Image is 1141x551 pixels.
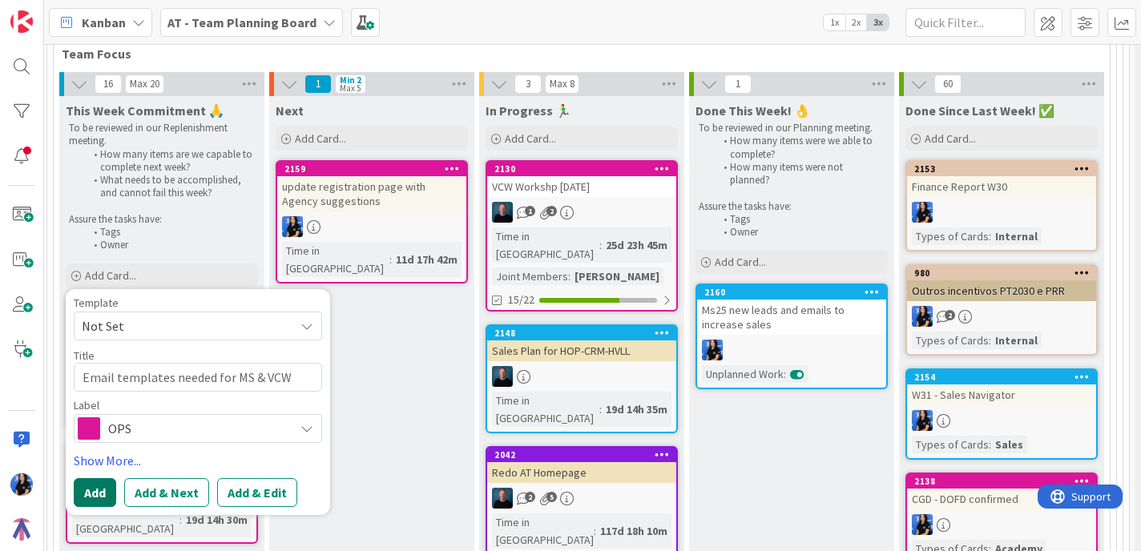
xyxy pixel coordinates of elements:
div: W31 - Sales Navigator [907,384,1096,405]
li: How many items were not planned? [715,161,885,187]
div: 11d 17h 42m [392,251,462,268]
span: Support [34,2,73,22]
div: Types of Cards [912,436,989,453]
div: Sales Plan for HOP-CRM-HVLL [487,340,676,361]
button: Add & Next [124,478,209,507]
div: 2160Ms25 new leads and emails to increase sales [697,285,886,335]
div: JS [487,202,676,223]
div: 2154 [914,372,1096,383]
div: 2154W31 - Sales Navigator [907,370,1096,405]
div: Outros incentivos PT2030 e PRR [907,280,1096,301]
a: 2160Ms25 new leads and emails to increase salesPCUnplanned Work: [695,284,888,389]
img: PC [10,473,33,496]
div: 2153 [907,162,1096,176]
span: 2 [945,310,955,320]
input: Quick Filter... [905,8,1026,37]
span: 2 [546,206,557,216]
span: Done Since Last Week! ✅ [905,103,1054,119]
div: 2154 [907,370,1096,384]
div: Max 20 [130,80,159,88]
span: : [179,511,182,529]
img: PC [912,410,933,431]
span: Next [276,103,304,119]
div: 2148Sales Plan for HOP-CRM-HVLL [487,326,676,361]
div: 2160 [697,285,886,300]
img: PC [702,340,723,360]
span: : [594,522,596,540]
div: Ms25 new leads and emails to increase sales [697,300,886,335]
div: 117d 18h 10m [596,522,671,540]
span: 3x [867,14,889,30]
div: JS [487,488,676,509]
div: 2148 [487,326,676,340]
div: 2130 [494,163,676,175]
span: 5 [546,492,557,502]
img: PC [912,514,933,535]
span: : [568,267,570,285]
p: Assure the tasks have: [69,213,255,226]
div: PC [277,216,466,237]
div: Finance Report W30 [907,176,1096,197]
div: [PERSON_NAME] [570,267,663,285]
div: Time in [GEOGRAPHIC_DATA] [492,392,599,427]
span: Team Focus [62,46,1090,62]
div: VCW Workshp [DATE] [487,176,676,197]
span: 1 [724,74,752,94]
div: Redo AT Homepage [487,462,676,483]
div: 2130VCW Workshp [DATE] [487,162,676,197]
div: 2130 [487,162,676,176]
div: 2042 [487,448,676,462]
div: Time in [GEOGRAPHIC_DATA] [492,227,599,263]
div: 980Outros incentivos PT2030 e PRR [907,266,1096,301]
span: Label [74,400,99,411]
a: 2130VCW Workshp [DATE]JSTime in [GEOGRAPHIC_DATA]:25d 23h 45mJoint Members:[PERSON_NAME]15/22 [486,160,678,312]
div: 2042Redo AT Homepage [487,448,676,483]
div: 2138CGD - DOFD confirmed [907,474,1096,509]
div: 2138 [914,476,1096,487]
span: Add Card... [85,268,136,283]
div: Internal [991,332,1042,349]
span: 1 [304,74,332,94]
div: 25d 23h 45m [602,236,671,254]
div: Unplanned Work [702,365,784,383]
div: Types of Cards [912,227,989,245]
span: : [599,236,602,254]
span: 60 [934,74,962,94]
div: Min 2 [340,76,361,84]
div: CGD - DOFD confirmed [907,489,1096,509]
li: What needs to be accomplished, and cannot fail this week? [85,174,256,200]
span: Add Card... [715,255,766,269]
span: 1x [824,14,845,30]
img: JS [492,202,513,223]
div: 2160 [704,287,886,298]
b: AT - Team Planning Board [167,14,316,30]
span: Not Set [82,316,282,336]
span: : [989,227,991,245]
div: 2042 [494,449,676,461]
span: : [989,436,991,453]
a: 980Outros incentivos PT2030 e PRRPCTypes of Cards:Internal [905,264,1098,356]
span: : [784,365,786,383]
img: avatar [10,518,33,541]
div: 2153Finance Report W30 [907,162,1096,197]
span: 1 [525,206,535,216]
li: Tags [715,213,885,226]
img: JS [492,366,513,387]
p: Assure the tasks have: [699,200,885,213]
div: JS [487,366,676,387]
div: 2159 [284,163,466,175]
div: 980 [907,266,1096,280]
div: Max 5 [340,84,361,92]
div: Types of Cards [912,332,989,349]
div: 980 [914,267,1096,279]
div: 19d 14h 30m [182,511,252,529]
div: Time in [GEOGRAPHIC_DATA] [492,513,594,549]
li: Owner [85,239,256,251]
div: PC [697,340,886,360]
div: Time in [GEOGRAPHIC_DATA] [282,242,389,277]
button: Add & Edit [217,478,297,507]
span: Add Card... [505,131,556,146]
div: update registration page with Agency suggestions [277,176,466,211]
span: This Week Commitment 🙏 [66,103,224,119]
div: Sales [991,436,1027,453]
